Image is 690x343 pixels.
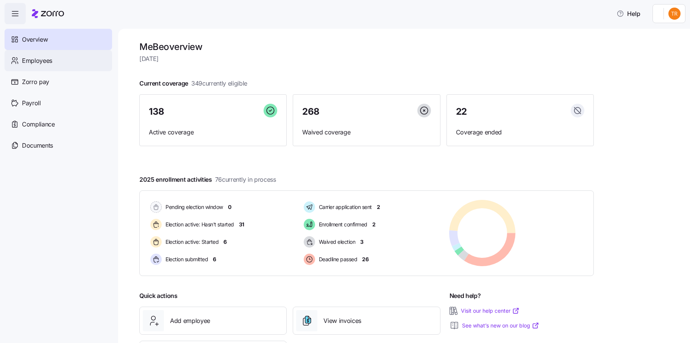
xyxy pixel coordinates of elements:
span: 31 [239,221,244,228]
a: Visit our help center [461,307,520,315]
span: Carrier application sent [317,203,372,211]
span: Employees [22,56,52,65]
span: 2 [372,221,376,228]
span: Deadline passed [317,256,357,263]
span: Overview [22,35,48,44]
span: Waived election [317,238,356,246]
span: Compliance [22,120,55,129]
span: 2025 enrollment activities [139,175,276,184]
span: Quick actions [139,291,178,301]
span: Enrollment confirmed [317,221,367,228]
span: Active coverage [149,128,277,137]
a: Zorro pay [5,71,112,92]
a: Documents [5,135,112,156]
span: 6 [223,238,227,246]
span: [DATE] [139,54,594,64]
span: 138 [149,107,164,116]
span: Election active: Started [163,238,219,246]
span: Election active: Hasn't started [163,221,234,228]
span: Help [617,9,640,18]
span: 349 currently eligible [191,79,247,88]
span: Zorro pay [22,77,49,87]
span: 76 currently in process [215,175,276,184]
h1: MeBe overview [139,41,594,53]
span: Election submitted [163,256,208,263]
span: Pending election window [163,203,223,211]
span: Waived coverage [302,128,431,137]
span: 22 [456,107,467,116]
a: Payroll [5,92,112,114]
span: View invoices [323,316,361,326]
a: Overview [5,29,112,50]
span: Documents [22,141,53,150]
span: Need help? [450,291,481,301]
span: 3 [360,238,364,246]
span: 2 [377,203,380,211]
a: See what’s new on our blog [462,322,539,329]
span: Payroll [22,98,41,108]
span: Add employee [170,316,210,326]
span: Coverage ended [456,128,584,137]
span: 268 [302,107,320,116]
a: Employees [5,50,112,71]
button: Help [610,6,646,21]
span: Current coverage [139,79,247,88]
img: 9f08772f748d173b6a631cba1b0c6066 [668,8,681,20]
span: 0 [228,203,231,211]
a: Compliance [5,114,112,135]
span: 26 [362,256,368,263]
span: 6 [213,256,216,263]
